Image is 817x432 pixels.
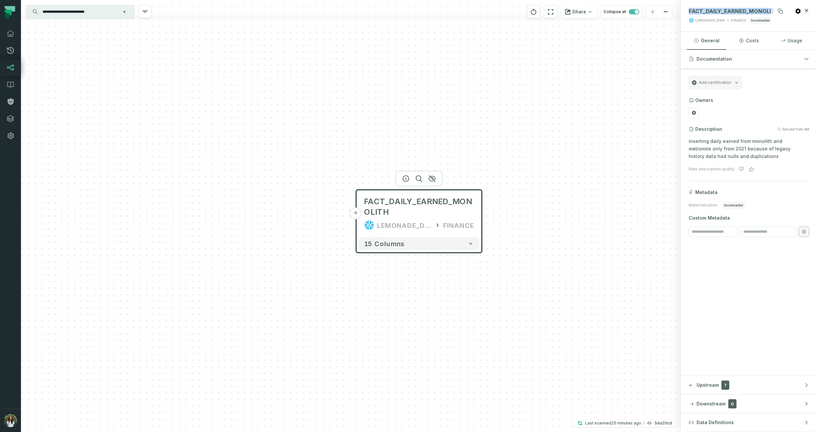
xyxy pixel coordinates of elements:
[689,203,717,208] span: Materialization
[681,413,817,432] button: Data Definitions
[697,419,734,426] span: Data Definitions
[695,189,717,196] span: Metadata
[772,32,811,49] button: Usage
[728,399,736,408] span: 0
[689,167,735,172] div: Rate description quality
[601,5,642,18] button: Collapse all
[611,421,641,425] relative-time: Sep 11, 2025, 10:20 AM GMT+3
[689,138,809,160] p: inserting daily earned from monolith and metromile only from 2021 because of legacy history data ...
[561,5,597,18] button: Share
[777,127,809,131] button: Synced from dbt
[749,17,772,24] span: incremental
[721,381,729,390] span: 7
[377,220,431,230] div: LEMONADE_DWH
[121,9,128,15] button: Clear search query
[687,32,726,49] button: General
[681,395,817,413] button: Downstream0
[659,6,672,18] button: zoom out
[655,421,672,425] h4: 5da20cd
[585,420,641,426] p: Last scanned
[697,382,719,388] span: Upstream
[350,207,362,219] button: +
[689,76,742,89] button: Add certification
[689,215,809,221] span: Custom Metadata
[731,18,746,23] div: FINANCE
[695,18,725,23] div: LEMONADE_DWH
[722,202,745,209] span: incremental
[697,56,732,62] span: Documentation
[689,8,779,14] span: FACT_DAILY_EARNED_MONOLITH
[4,414,17,427] img: avatar of Noa Gordon
[697,401,726,407] span: Downstream
[695,97,713,104] h3: Owners
[364,240,405,247] span: 15 columns
[699,80,731,85] span: Add certification
[681,50,817,68] button: Documentation
[695,126,722,132] h3: Description
[573,419,676,427] button: Last scanned[DATE] 10:20:11 AM5da20cd
[443,220,474,230] div: FINANCE
[681,376,817,394] button: Upstream7
[364,196,474,217] span: FACT_DAILY_EARNED_MONOLITH
[729,32,769,49] button: Costs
